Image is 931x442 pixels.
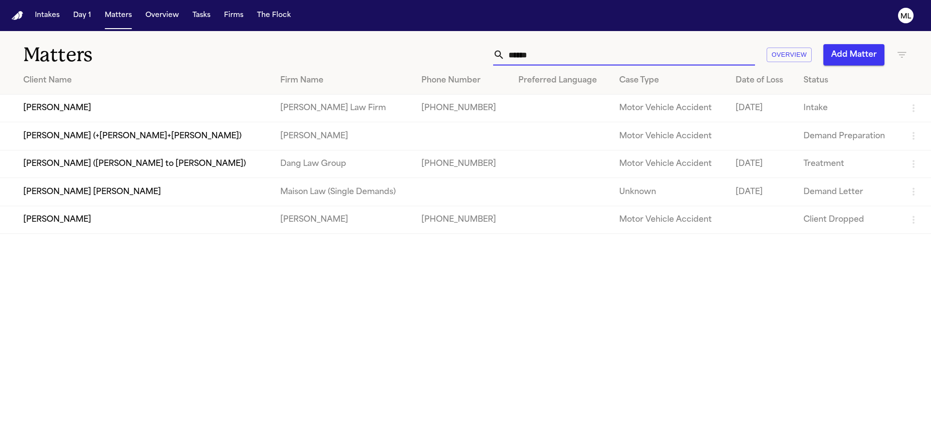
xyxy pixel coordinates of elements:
td: Unknown [611,178,728,206]
td: Dang Law Group [273,150,413,178]
td: Motor Vehicle Accident [611,206,728,233]
td: Demand Letter [796,178,900,206]
button: Firms [220,7,247,24]
td: Motor Vehicle Accident [611,122,728,150]
a: Home [12,11,23,20]
td: [DATE] [728,178,796,206]
td: [PHONE_NUMBER] [414,150,511,178]
div: Case Type [619,75,720,86]
img: Finch Logo [12,11,23,20]
button: Matters [101,7,136,24]
div: Preferred Language [518,75,604,86]
td: [PHONE_NUMBER] [414,95,511,122]
button: Add Matter [823,44,884,65]
button: Overview [142,7,183,24]
div: Status [803,75,892,86]
td: Motor Vehicle Accident [611,150,728,178]
button: Overview [767,48,812,63]
td: [DATE] [728,150,796,178]
td: Treatment [796,150,900,178]
h1: Matters [23,43,281,67]
div: Date of Loss [736,75,788,86]
td: [PERSON_NAME] [273,206,413,233]
div: Firm Name [280,75,405,86]
td: [PHONE_NUMBER] [414,206,511,233]
button: The Flock [253,7,295,24]
td: Motor Vehicle Accident [611,95,728,122]
td: [PERSON_NAME] [273,122,413,150]
button: Tasks [189,7,214,24]
button: Intakes [31,7,64,24]
div: Phone Number [421,75,503,86]
button: Day 1 [69,7,95,24]
td: Maison Law (Single Demands) [273,178,413,206]
td: Intake [796,95,900,122]
div: Client Name [23,75,265,86]
td: Demand Preparation [796,122,900,150]
td: [PERSON_NAME] Law Firm [273,95,413,122]
td: [DATE] [728,95,796,122]
td: Client Dropped [796,206,900,233]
